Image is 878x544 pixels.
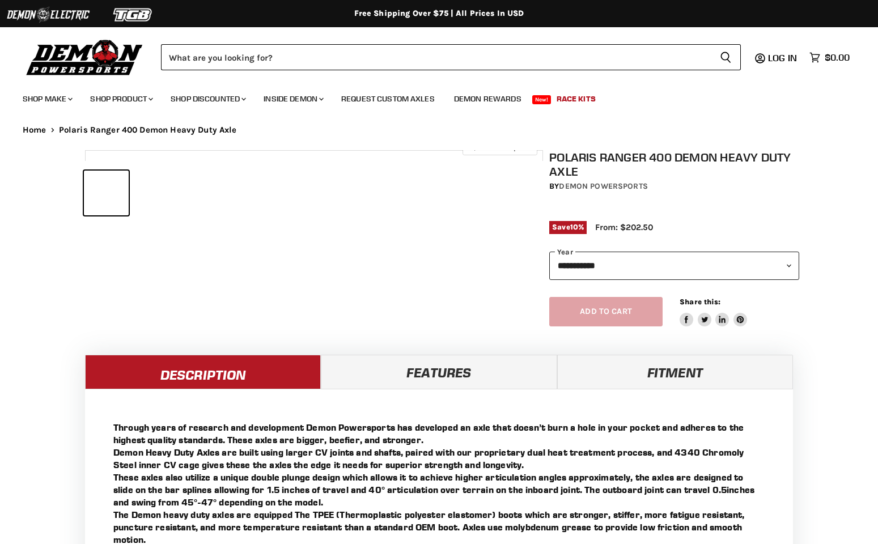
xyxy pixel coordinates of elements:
a: Description [85,355,321,389]
ul: Main menu [14,83,847,110]
a: Fitment [557,355,793,389]
span: Click to expand [468,143,531,151]
span: 10 [570,223,578,231]
button: IMAGE thumbnail [84,171,129,215]
span: Save % [549,221,587,233]
a: Log in [763,53,804,63]
a: Features [321,355,557,389]
a: Shop Product [82,87,160,110]
a: Shop Discounted [162,87,253,110]
a: Demon Rewards [446,87,530,110]
a: Inside Demon [255,87,330,110]
a: Home [23,125,46,135]
a: Race Kits [548,87,604,110]
span: $0.00 [825,52,850,63]
a: $0.00 [804,49,855,66]
span: Share this: [680,297,720,306]
input: Search [161,44,711,70]
form: Product [161,44,741,70]
a: Demon Powersports [559,181,647,191]
aside: Share this: [680,297,747,327]
div: by [549,180,799,193]
h1: Polaris Ranger 400 Demon Heavy Duty Axle [549,150,799,178]
img: TGB Logo 2 [91,4,176,25]
a: Request Custom Axles [333,87,443,110]
span: New! [532,95,552,104]
span: Log in [768,52,797,63]
span: Polaris Ranger 400 Demon Heavy Duty Axle [59,125,237,135]
img: Demon Powersports [23,37,147,77]
select: year [549,252,799,279]
button: Search [711,44,741,70]
span: From: $202.50 [595,222,653,232]
img: Demon Electric Logo 2 [6,4,91,25]
a: Shop Make [14,87,79,110]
